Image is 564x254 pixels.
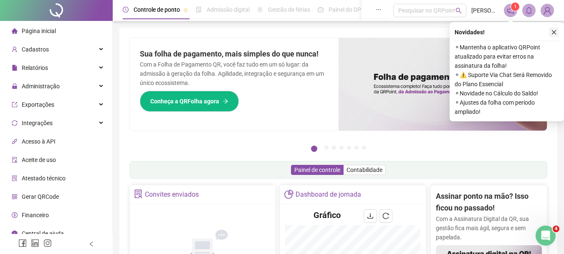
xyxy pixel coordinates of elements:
[12,139,18,144] span: api
[332,146,336,150] button: 3
[22,175,66,182] span: Atestado técnico
[329,6,361,13] span: Painel do DP
[22,212,49,218] span: Financeiro
[284,190,293,198] span: pie-chart
[551,29,557,35] span: close
[455,8,462,14] span: search
[43,239,52,247] span: instagram
[339,146,344,150] button: 4
[22,28,56,34] span: Página inicial
[12,157,18,163] span: audit
[22,46,49,53] span: Cadastros
[196,7,202,13] span: file-done
[134,190,143,198] span: solution
[536,226,556,246] iframe: Intercom live chat
[354,146,359,150] button: 6
[367,213,374,219] span: download
[140,48,329,60] h2: Sua folha de pagamento, mais simples do que nunca!
[455,43,559,70] span: ⚬ Mantenha o aplicativo QRPoint atualizado para evitar erros na assinatura da folha!
[525,7,533,14] span: bell
[22,101,54,108] span: Exportações
[296,187,361,202] div: Dashboard de jornada
[12,28,18,34] span: home
[346,167,382,173] span: Contabilidade
[347,146,351,150] button: 5
[314,209,341,221] h4: Gráfico
[324,146,329,150] button: 2
[12,212,18,218] span: dollar
[12,102,18,108] span: export
[223,98,228,104] span: arrow-right
[311,146,317,152] button: 1
[12,175,18,181] span: solution
[140,91,239,112] button: Conheça a QRFolha agora
[362,146,366,150] button: 7
[12,65,18,71] span: file
[140,60,329,87] p: Com a Folha de Pagamento QR, você faz tudo em um só lugar: da admissão à geração da folha. Agilid...
[318,7,324,13] span: dashboard
[22,83,60,90] span: Administração
[134,6,180,13] span: Controle de ponto
[294,167,340,173] span: Painel de controle
[22,138,56,145] span: Acesso à API
[31,239,39,247] span: linkedin
[22,193,59,200] span: Gerar QRCode
[145,187,199,202] div: Convites enviados
[553,226,559,232] span: 4
[455,98,559,116] span: ⚬ Ajustes da folha com período ampliado!
[89,241,94,247] span: left
[150,97,219,106] span: Conheça a QRFolha agora
[22,120,53,126] span: Integrações
[471,6,499,15] span: [PERSON_NAME]
[455,28,485,37] span: Novidades !
[12,120,18,126] span: sync
[382,213,389,219] span: reload
[22,64,48,71] span: Relatórios
[268,6,310,13] span: Gestão de férias
[436,214,542,242] p: Com a Assinatura Digital da QR, sua gestão fica mais ágil, segura e sem papelada.
[22,157,56,163] span: Aceite de uso
[18,239,27,247] span: facebook
[514,4,517,10] span: 1
[12,231,18,236] span: info-circle
[12,46,18,52] span: user-add
[183,8,188,13] span: pushpin
[455,70,559,89] span: ⚬ ⚠️ Suporte Via Chat Será Removido do Plano Essencial
[455,89,559,98] span: ⚬ Novidade no Cálculo do Saldo!
[339,38,547,131] img: banner%2F8d14a306-6205-4263-8e5b-06e9a85ad873.png
[257,7,263,13] span: sun
[507,7,514,14] span: notification
[511,3,519,11] sup: 1
[12,83,18,89] span: lock
[22,230,64,237] span: Central de ajuda
[207,6,250,13] span: Admissão digital
[123,7,129,13] span: clock-circle
[376,7,382,13] span: ellipsis
[436,190,542,214] h2: Assinar ponto na mão? Isso ficou no passado!
[12,194,18,200] span: qrcode
[541,4,554,17] img: 33499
